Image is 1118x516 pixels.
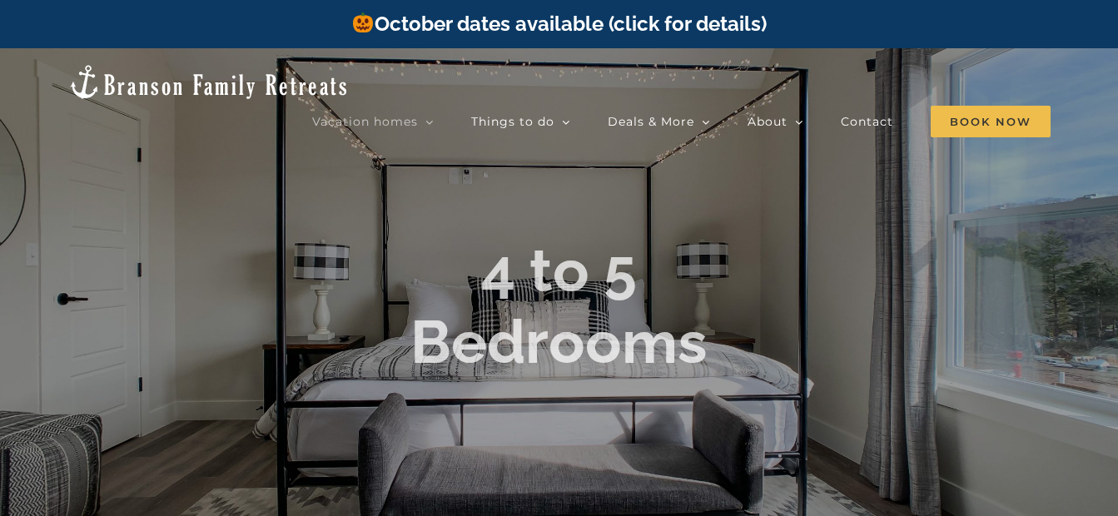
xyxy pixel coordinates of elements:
span: Deals & More [608,116,694,127]
a: Vacation homes [312,105,434,138]
b: 4 to 5 Bedrooms [410,235,708,377]
a: Contact [841,105,893,138]
span: About [748,116,788,127]
img: 🎃 [353,12,373,32]
a: Deals & More [608,105,710,138]
span: Things to do [471,116,554,127]
span: Vacation homes [312,116,418,127]
a: October dates available (click for details) [351,12,766,36]
span: Contact [841,116,893,127]
a: Things to do [471,105,570,138]
img: Branson Family Retreats Logo [67,63,350,101]
a: About [748,105,803,138]
nav: Main Menu [312,105,1051,138]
